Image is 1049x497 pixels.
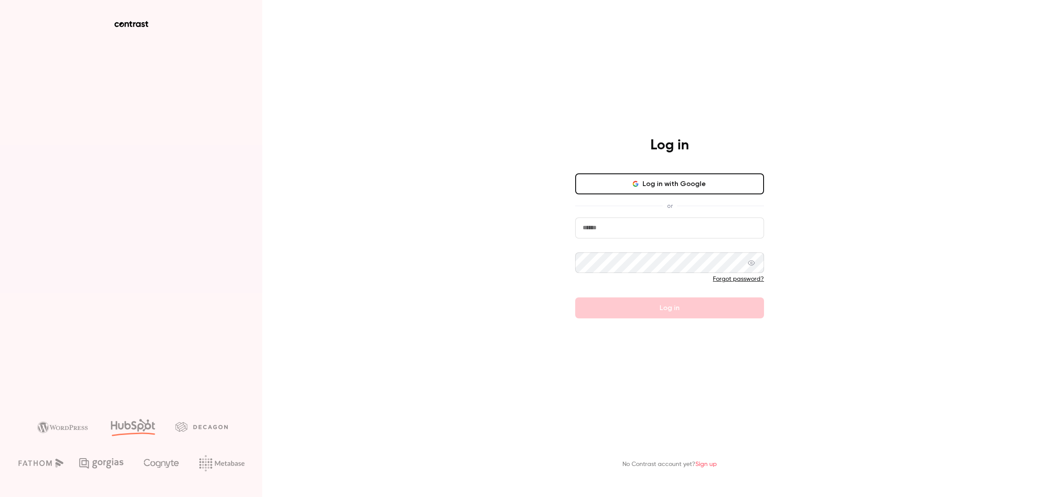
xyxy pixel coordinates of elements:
[695,461,717,467] a: Sign up
[713,276,764,282] a: Forgot password?
[175,422,228,431] img: decagon
[650,137,689,154] h4: Log in
[575,173,764,194] button: Log in with Google
[663,201,677,211] span: or
[622,460,717,469] p: No Contrast account yet?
